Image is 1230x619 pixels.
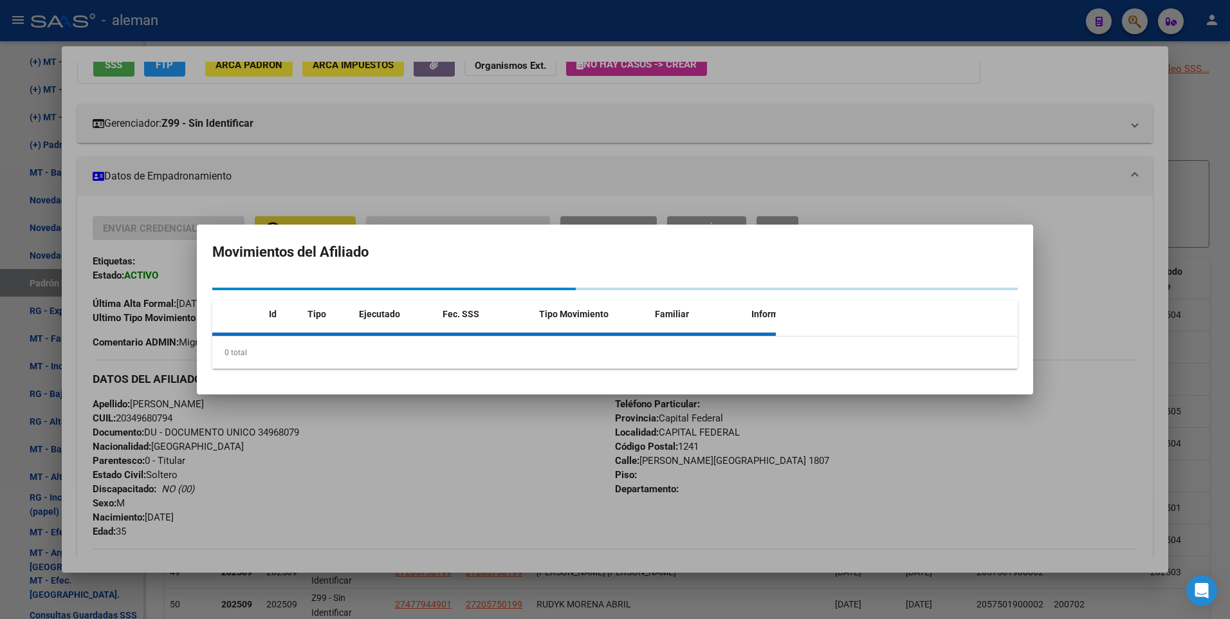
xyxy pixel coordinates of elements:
[650,300,746,328] datatable-header-cell: Familiar
[746,300,843,328] datatable-header-cell: Informable SSS
[307,309,326,319] span: Tipo
[443,309,479,319] span: Fec. SSS
[212,337,1018,369] div: 0 total
[437,300,534,328] datatable-header-cell: Fec. SSS
[212,240,1018,264] h2: Movimientos del Afiliado
[539,309,609,319] span: Tipo Movimiento
[354,300,437,328] datatable-header-cell: Ejecutado
[655,309,689,319] span: Familiar
[269,309,277,319] span: Id
[359,309,400,319] span: Ejecutado
[1186,575,1217,606] div: Open Intercom Messenger
[264,300,302,328] datatable-header-cell: Id
[534,300,650,328] datatable-header-cell: Tipo Movimiento
[751,309,816,319] span: Informable SSS
[302,300,354,328] datatable-header-cell: Tipo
